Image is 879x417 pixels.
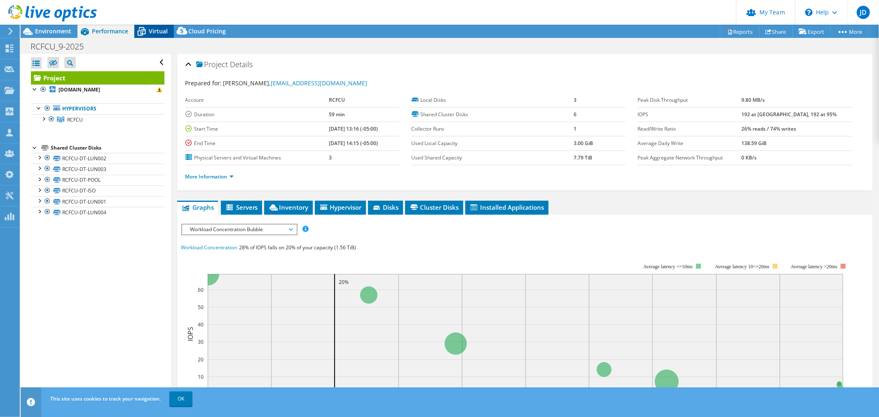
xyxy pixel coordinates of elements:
[92,27,128,35] span: Performance
[27,42,96,51] h1: RCFCU_9-2025
[469,203,544,211] span: Installed Applications
[31,103,164,114] a: Hypervisors
[186,225,292,234] span: Workload Concentration Bubble
[50,395,161,402] span: This site uses cookies to track your navigation.
[239,244,356,251] span: 28% of IOPS falls on 20% of your capacity (1.56 TiB)
[741,154,757,161] b: 0 KB/s
[329,111,345,118] b: 59 min
[329,140,378,147] b: [DATE] 14:15 (-05:00)
[574,140,593,147] b: 3.00 GiB
[339,279,349,286] text: 20%
[805,9,813,16] svg: \n
[792,25,831,38] a: Export
[198,286,204,293] text: 60
[412,139,574,148] label: Used Local Capacity
[790,264,837,269] text: Average latency >20ms
[196,61,228,69] span: Project
[271,79,368,87] a: [EMAIL_ADDRESS][DOMAIN_NAME]
[31,185,164,196] a: RCFCU-DT-ISO
[830,25,869,38] a: More
[638,125,741,133] label: Read/Write Ratio
[185,154,329,162] label: Physical Servers and Virtual Machines
[185,173,234,180] a: More Information
[574,154,593,161] b: 7.79 TiB
[35,27,71,35] span: Environment
[643,264,693,269] tspan: Average latency <=10ms
[185,139,329,148] label: End Time
[638,96,741,104] label: Peak Disk Throughput
[31,114,164,125] a: RCFCU
[169,391,192,406] a: OK
[67,116,83,123] span: RCFCU
[638,154,741,162] label: Peak Aggregate Network Throughput
[230,59,253,69] span: Details
[741,96,765,103] b: 9.80 MB/s
[319,203,362,211] span: Hypervisor
[181,203,214,211] span: Graphs
[759,25,793,38] a: Share
[31,207,164,218] a: RCFCU-DT-LUN004
[51,143,164,153] div: Shared Cluster Disks
[198,356,204,363] text: 20
[741,125,796,132] b: 26% reads / 74% writes
[31,196,164,207] a: RCFCU-DT-LUN001
[638,110,741,119] label: IOPS
[409,203,459,211] span: Cluster Disks
[198,321,204,328] text: 40
[149,27,168,35] span: Virtual
[638,139,741,148] label: Average Daily Write
[574,96,577,103] b: 3
[59,86,100,93] b: [DOMAIN_NAME]
[181,244,238,251] span: Workload Concentration:
[574,125,577,132] b: 1
[329,96,345,103] b: RCFCU
[31,71,164,84] a: Project
[412,110,574,119] label: Shared Cluster Disks
[186,327,195,341] text: IOPS
[185,110,329,119] label: Duration
[185,125,329,133] label: Start Time
[741,140,766,147] b: 138.59 GiB
[31,153,164,164] a: RCFCU-DT-LUN002
[720,25,759,38] a: Reports
[198,338,204,345] text: 30
[329,154,332,161] b: 3
[31,175,164,185] a: RCFCU-DT-POOL
[198,304,204,311] text: 50
[223,79,368,87] span: [PERSON_NAME],
[185,96,329,104] label: Account
[225,203,258,211] span: Servers
[857,6,870,19] span: JD
[185,79,222,87] label: Prepared for:
[741,111,837,118] b: 192 at [GEOGRAPHIC_DATA], 192 at 95%
[412,125,574,133] label: Collector Runs
[574,111,577,118] b: 6
[372,203,399,211] span: Disks
[198,373,204,380] text: 10
[412,96,574,104] label: Local Disks
[31,84,164,95] a: [DOMAIN_NAME]
[268,203,309,211] span: Inventory
[188,27,226,35] span: Cloud Pricing
[412,154,574,162] label: Used Shared Capacity
[31,164,164,174] a: RCFCU-DT-LUN003
[329,125,378,132] b: [DATE] 13:16 (-05:00)
[715,264,769,269] tspan: Average latency 10<=20ms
